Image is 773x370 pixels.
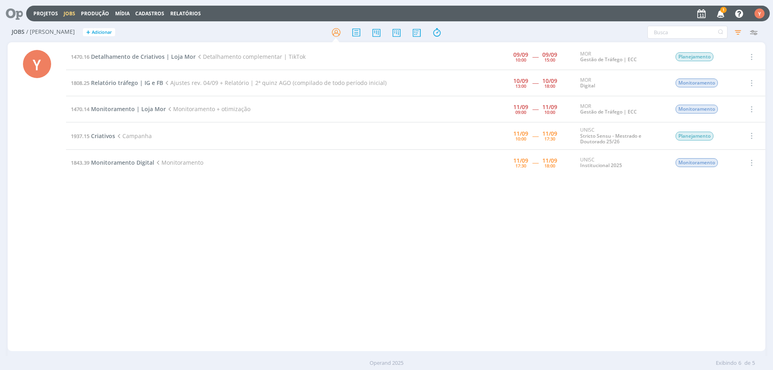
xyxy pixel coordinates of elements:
[712,6,728,21] button: 1
[71,159,154,166] a: 1843.39Monitoramento Digital
[716,359,737,367] span: Exibindo
[71,132,89,140] span: 1937.15
[23,50,51,78] div: Y
[580,157,663,169] div: UNISC
[544,84,555,88] div: 18:00
[513,158,528,163] div: 11/09
[752,359,755,367] span: 5
[676,79,718,87] span: Monitoramento
[33,10,58,17] a: Projetos
[168,10,203,17] button: Relatórios
[166,105,250,113] span: Monitoramento + otimização
[115,10,130,17] a: Mídia
[71,105,89,113] span: 1470.14
[738,359,741,367] span: 6
[71,79,163,87] a: 1808.25Relatório tráfego | IG e FB
[532,53,538,60] span: -----
[71,159,89,166] span: 1843.39
[754,8,765,19] div: Y
[515,136,526,141] div: 10:00
[580,77,663,89] div: MOR
[532,159,538,166] span: -----
[542,158,557,163] div: 11/09
[580,132,641,145] a: Stricto Sensu - Mestrado e Doutorado 25/26
[71,53,196,60] a: 1470.16Detalhamento de Criativos | Loja Mor
[91,132,115,140] span: Criativos
[580,103,663,115] div: MOR
[544,163,555,168] div: 18:00
[532,105,538,113] span: -----
[170,10,201,17] a: Relatórios
[31,10,60,17] button: Projetos
[71,79,89,87] span: 1808.25
[515,84,526,88] div: 13:00
[196,53,306,60] span: Detalhamento complementar | TikTok
[83,28,115,37] button: +Adicionar
[135,10,164,17] span: Cadastros
[81,10,109,17] a: Produção
[26,29,75,35] span: / [PERSON_NAME]
[542,104,557,110] div: 11/09
[513,52,528,58] div: 09/09
[676,52,713,61] span: Planejamento
[115,132,152,140] span: Campanha
[12,29,25,35] span: Jobs
[580,162,622,169] a: Institucional 2025
[515,58,526,62] div: 10:00
[513,78,528,84] div: 10/09
[61,10,78,17] button: Jobs
[544,110,555,114] div: 10:00
[580,127,663,145] div: UNISC
[544,58,555,62] div: 15:00
[754,6,765,21] button: Y
[580,51,663,63] div: MOR
[513,104,528,110] div: 11/09
[71,53,89,60] span: 1470.16
[71,132,115,140] a: 1937.15Criativos
[580,108,637,115] a: Gestão de Tráfego | ECC
[513,131,528,136] div: 11/09
[91,105,166,113] span: Monitoramento | Loja Mor
[86,28,90,37] span: +
[79,10,112,17] button: Produção
[532,132,538,140] span: -----
[515,110,526,114] div: 09:00
[580,82,595,89] a: Digital
[744,359,750,367] span: de
[676,105,718,114] span: Monitoramento
[542,131,557,136] div: 11/09
[154,159,203,166] span: Monitoramento
[71,105,166,113] a: 1470.14Monitoramento | Loja Mor
[92,30,112,35] span: Adicionar
[676,132,713,141] span: Planejamento
[91,159,154,166] span: Monitoramento Digital
[515,163,526,168] div: 17:30
[647,26,728,39] input: Busca
[720,7,727,13] span: 1
[676,158,718,167] span: Monitoramento
[113,10,132,17] button: Mídia
[163,79,386,87] span: Ajustes rev. 04/09 + Relatório | 2ª quinz AGO (compilado de todo período inicial)
[64,10,75,17] a: Jobs
[91,53,196,60] span: Detalhamento de Criativos | Loja Mor
[542,52,557,58] div: 09/09
[542,78,557,84] div: 10/09
[544,136,555,141] div: 17:30
[133,10,167,17] button: Cadastros
[532,79,538,87] span: -----
[91,79,163,87] span: Relatório tráfego | IG e FB
[580,56,637,63] a: Gestão de Tráfego | ECC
